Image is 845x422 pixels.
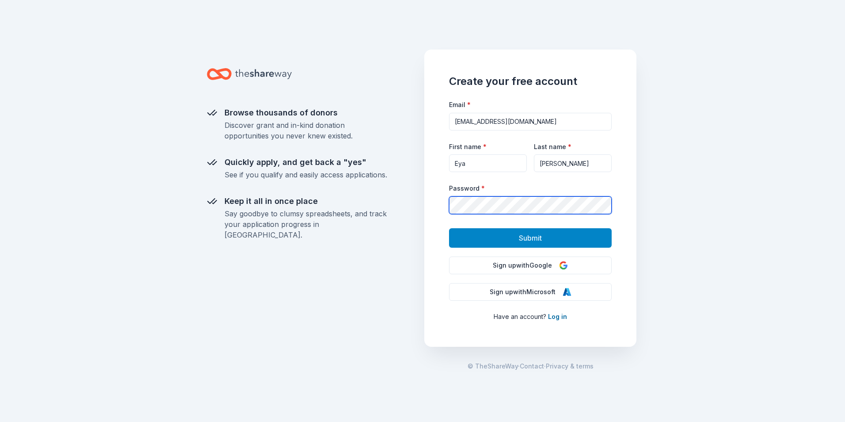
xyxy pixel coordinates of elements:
label: Password [449,184,485,193]
span: Submit [519,232,542,244]
img: Microsoft Logo [563,288,571,296]
div: Say goodbye to clumsy spreadsheets, and track your application progress in [GEOGRAPHIC_DATA]. [225,208,387,240]
span: © TheShareWay [468,362,518,370]
a: Contact [520,361,544,372]
button: Sign upwithGoogle [449,257,612,274]
div: Quickly apply, and get back a "yes" [225,155,387,169]
div: See if you qualify and easily access applications. [225,169,387,180]
a: Log in [548,313,567,320]
label: Last name [534,142,571,151]
h1: Create your free account [449,74,612,88]
span: · · [468,361,594,372]
label: First name [449,142,487,151]
button: Sign upwithMicrosoft [449,283,612,301]
span: Have an account? [494,313,546,320]
button: Submit [449,228,612,248]
a: Privacy & terms [546,361,594,372]
div: Keep it all in once place [225,194,387,208]
div: Discover grant and in-kind donation opportunities you never knew existed. [225,120,387,141]
img: Google Logo [559,261,568,270]
label: Email [449,100,471,109]
div: Browse thousands of donors [225,106,387,120]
